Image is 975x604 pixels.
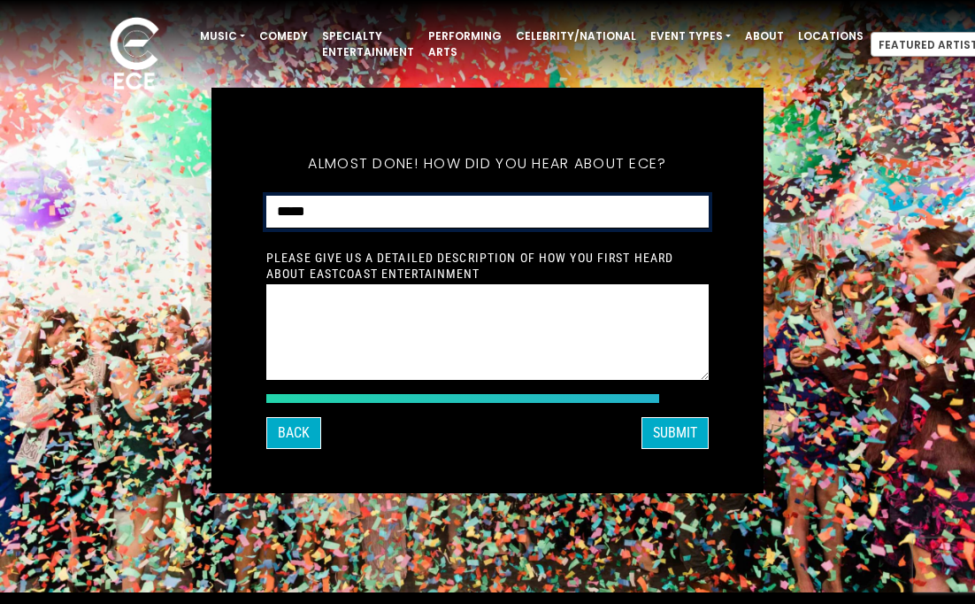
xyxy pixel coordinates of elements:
img: ece_new_logo_whitev2-1.png [90,12,179,98]
a: Comedy [252,21,315,51]
a: Locations [791,21,871,51]
select: How did you hear about ECE [266,196,709,228]
button: Back [266,417,321,449]
a: Music [193,21,252,51]
h5: Almost done! How did you hear about ECE? [266,132,709,196]
a: About [738,21,791,51]
button: SUBMIT [641,417,709,449]
label: Please give us a detailed description of how you first heard about EastCoast Entertainment [266,250,709,282]
a: Specialty Entertainment [315,21,421,67]
a: Performing Arts [421,21,509,67]
a: Event Types [643,21,738,51]
a: Celebrity/National [509,21,643,51]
